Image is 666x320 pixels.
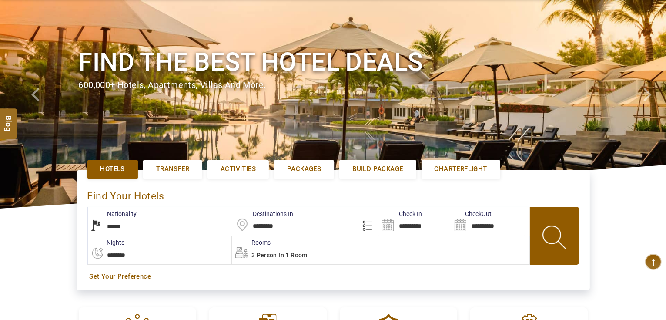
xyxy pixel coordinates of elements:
a: Transfer [143,160,202,178]
span: Activities [221,165,256,174]
input: Search [379,207,452,236]
span: Build Package [352,165,403,174]
a: Charterflight [422,160,500,178]
div: 600,000+ hotels, apartments, villas and more. [79,79,588,91]
span: Packages [287,165,321,174]
a: Packages [274,160,334,178]
a: Set Your Preference [90,272,577,281]
span: Transfer [156,165,189,174]
a: Hotels [87,160,138,178]
label: Nationality [88,209,137,218]
span: Charterflight [435,165,487,174]
span: Blog [3,115,14,122]
label: Destinations In [233,209,293,218]
h1: Find the best hotel deals [79,46,588,78]
a: Activities [207,160,269,178]
span: 3 Person in 1 Room [251,252,308,259]
label: Rooms [232,238,271,247]
label: nights [87,238,125,247]
span: Hotels [100,165,125,174]
a: Build Package [339,160,416,178]
input: Search [452,207,525,236]
label: CheckOut [452,209,492,218]
label: Check In [379,209,422,218]
div: Find Your Hotels [87,181,579,207]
